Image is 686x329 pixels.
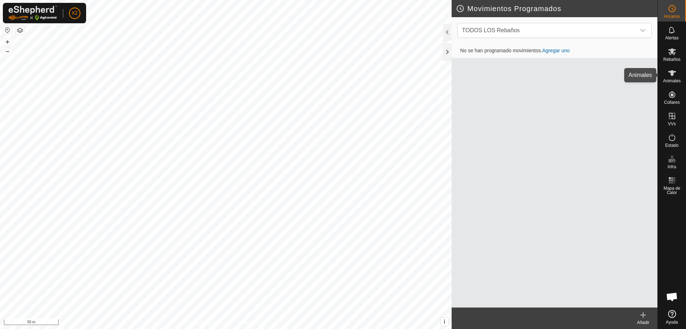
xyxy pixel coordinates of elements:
span: Rebaños [663,57,680,62]
img: Logo Gallagher [9,6,57,20]
button: Restablecer Mapa [3,26,12,34]
a: Contáctenos [239,320,263,326]
span: Ayuda [666,320,678,324]
a: Ayuda [658,307,686,327]
span: Alertas [665,36,678,40]
span: TODOS LOS Rebaños [459,23,636,38]
span: VVs [668,122,676,126]
h2: Movimientos Programados [456,4,657,13]
a: Política de Privacidad [189,320,230,326]
span: X2 [71,9,78,17]
span: i [444,319,445,325]
span: Horarios [664,14,680,19]
div: Chat abierto [661,286,683,308]
button: + [3,38,12,46]
button: Capas del Mapa [16,26,24,35]
button: – [3,47,12,55]
span: No se han programado movimientos. [454,48,576,53]
div: dropdown trigger [636,23,650,38]
div: Añadir [629,319,657,326]
span: Collares [664,100,680,105]
button: i [441,318,448,326]
span: Animales [663,79,681,83]
span: Estado [665,143,678,147]
span: Infra [667,165,676,169]
a: Agregar uno [542,48,570,53]
span: TODOS LOS Rebaños [462,27,520,33]
span: Mapa de Calor [660,186,684,195]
